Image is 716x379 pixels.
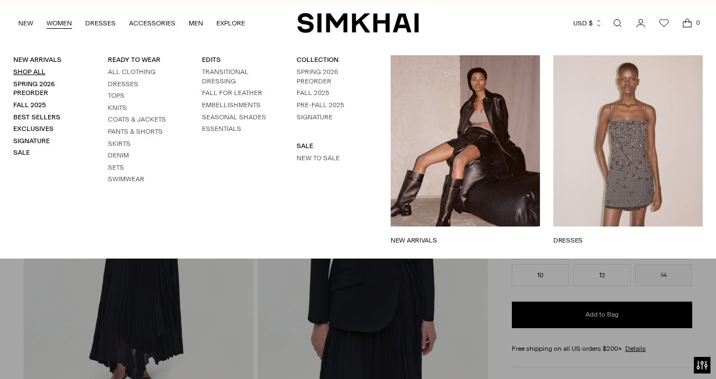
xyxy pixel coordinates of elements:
a: NEW [18,11,33,35]
span: 0 [693,18,703,28]
a: MEN [189,11,203,35]
a: DRESSES [85,11,116,35]
a: Open cart modal [676,12,698,34]
a: Open search modal [606,12,629,34]
a: ACCESSORIES [129,11,175,35]
a: Go to the account page [630,12,652,34]
a: WOMEN [46,11,72,35]
a: SIMKHAI [297,12,419,34]
iframe: Sign Up via Text for Offers [9,337,111,370]
a: EXPLORE [216,11,245,35]
a: Wishlist [653,12,675,34]
button: USD $ [573,11,603,35]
